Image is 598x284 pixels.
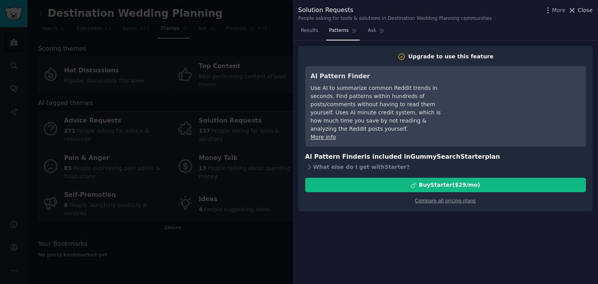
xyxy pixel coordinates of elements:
span: GummySearch Starter [410,153,485,160]
div: Solution Requests [298,5,492,15]
h3: AI Pattern Finder [311,72,453,81]
span: Ask [368,27,376,34]
span: More [552,6,566,14]
div: Use AI to summarize common Reddit trends in seconds. Find patterns within hundreds of posts/comme... [311,84,453,133]
a: More info [311,134,336,140]
a: Ask [365,25,387,40]
div: Upgrade to use this feature [408,53,494,61]
span: Results [301,27,318,34]
a: Patterns [326,25,359,40]
button: More [544,6,566,14]
h3: AI Pattern Finder is included in plan [305,152,586,162]
span: Close [578,6,593,14]
button: Close [568,6,593,14]
a: Results [298,25,321,40]
span: Patterns [329,27,348,34]
button: BuyStarter($29/mo) [305,178,586,192]
a: Compare all pricing plans [415,198,476,203]
div: Buy Starter ($ 29 /mo ) [419,181,480,189]
iframe: YouTube video player [464,72,580,130]
div: People asking for tools & solutions in Destination Wedding Planning communities [298,15,492,22]
div: What else do I get with Starter ? [305,161,586,172]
